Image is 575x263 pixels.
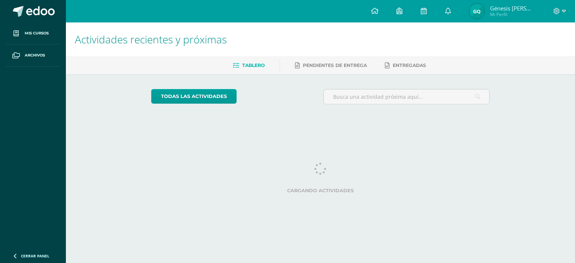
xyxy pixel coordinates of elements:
span: Cerrar panel [21,253,49,259]
a: Mis cursos [6,22,60,45]
label: Cargando actividades [151,188,490,193]
span: Génesis [PERSON_NAME] [490,4,535,12]
a: Tablero [233,59,265,71]
span: Mis cursos [25,30,49,36]
span: Actividades recientes y próximas [75,32,227,46]
span: Archivos [25,52,45,58]
img: b2c0723ca2f08e05627decc660ec831e.png [469,4,484,19]
a: todas las Actividades [151,89,237,104]
span: Entregadas [393,62,426,68]
span: Tablero [242,62,265,68]
a: Entregadas [385,59,426,71]
a: Pendientes de entrega [295,59,367,71]
input: Busca una actividad próxima aquí... [324,89,490,104]
span: Pendientes de entrega [303,62,367,68]
span: Mi Perfil [490,11,535,18]
a: Archivos [6,45,60,67]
